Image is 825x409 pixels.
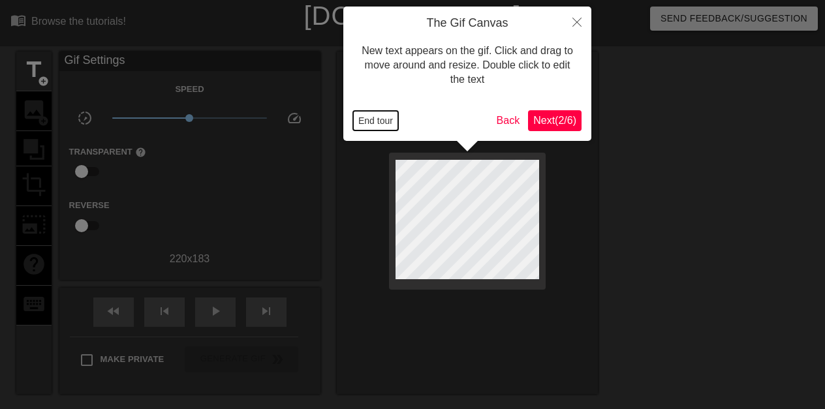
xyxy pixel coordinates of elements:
[353,111,398,130] button: End tour
[353,31,582,100] div: New text appears on the gif. Click and drag to move around and resize. Double click to edit the text
[491,110,525,131] button: Back
[533,115,576,126] span: Next ( 2 / 6 )
[353,16,582,31] h4: The Gif Canvas
[528,110,582,131] button: Next
[563,7,591,37] button: Close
